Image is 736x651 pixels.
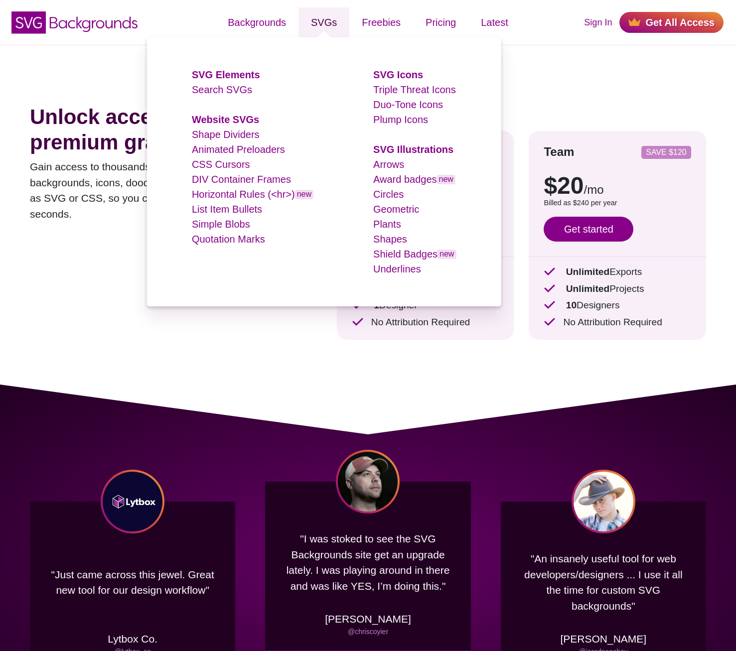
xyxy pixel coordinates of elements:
[325,611,411,627] p: [PERSON_NAME]
[298,7,349,37] a: SVGs
[192,84,252,95] a: Search SVGs
[373,249,456,260] a: Shield Badgesnew
[373,114,428,125] a: Plump Icons
[373,159,404,170] a: Arrows
[108,631,157,647] p: Lytbox Co.
[349,7,413,37] a: Freebies
[438,250,456,259] span: new
[468,7,520,37] a: Latest
[295,190,313,199] span: new
[584,183,604,196] span: /mo
[544,298,691,313] p: Designers
[373,219,401,230] a: Plants
[192,189,313,200] a: Horizontal Rules (<hr>)new
[192,234,265,245] a: Quotation Marks
[352,315,499,330] p: No Attribution Required
[373,189,404,200] a: Circles
[413,7,468,37] a: Pricing
[373,263,421,274] a: Underlines
[544,217,633,242] a: Get started
[192,129,260,140] a: Shape Dividers
[645,148,687,156] p: SAVE $120
[280,523,455,601] p: "I was stoked to see the SVG Backgrounds site get an upgrade lately. I was playing around in ther...
[373,234,407,245] a: Shapes
[45,543,220,621] p: "Just came across this jewel. Great new tool for our design workflow"
[619,12,724,33] a: Get All Access
[544,198,691,209] p: Billed as $240 per year
[373,144,453,155] a: SVG Illustrations
[544,145,574,158] strong: Team
[373,69,423,80] a: SVG Icons
[544,282,691,296] p: Projects
[566,283,609,294] strong: Unlimited
[192,144,285,155] a: Animated Preloaders
[544,315,691,330] p: No Attribution Required
[101,470,164,533] img: Lytbox Co logo
[30,159,307,222] p: Gain access to thousands of premium SVGs, including backgrounds, icons, doodles, and more. Everyt...
[373,99,443,110] a: Duo-Tone Icons
[192,69,260,80] a: SVG Elements
[544,265,691,279] p: Exports
[560,631,646,647] p: [PERSON_NAME]
[566,300,577,310] strong: 10
[544,174,691,198] p: $20
[336,450,400,514] img: Chris Coyier headshot
[566,266,609,277] strong: Unlimited
[192,159,250,170] a: CSS Cursors
[192,114,259,125] a: Website SVGs
[373,204,419,215] a: Geometric
[572,470,635,533] img: Jarod Peachey headshot
[192,174,291,185] a: DIV Container Frames
[215,7,298,37] a: Backgrounds
[437,175,455,184] span: new
[348,628,388,636] a: @chriscoyier
[373,84,456,95] a: Triple Threat Icons
[192,219,250,230] a: Simple Blobs
[30,105,307,155] h1: Unlock access to all our premium graphics
[192,204,262,215] a: List Item Bullets
[373,174,455,185] a: Award badgesnew
[516,543,691,621] p: "An insanely useful tool for web developers/designers ... I use it all the time for custom SVG ba...
[584,16,612,29] a: Sign In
